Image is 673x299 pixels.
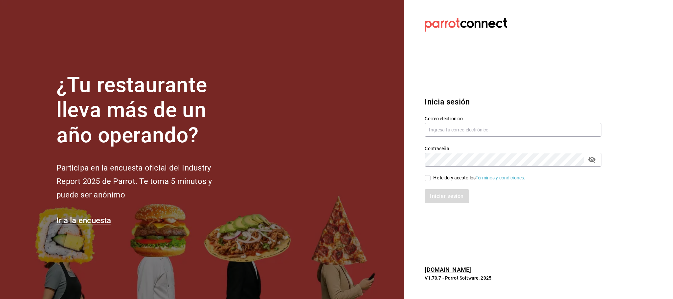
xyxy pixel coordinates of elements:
[425,146,601,150] label: Contraseña
[56,161,234,201] h2: Participa en la encuesta oficial del Industry Report 2025 de Parrot. Te toma 5 minutos y puede se...
[476,175,525,180] a: Términos y condiciones.
[425,275,601,281] p: V1.70.7 - Parrot Software, 2025.
[433,174,525,181] div: He leído y acepto los
[586,154,597,165] button: passwordField
[425,96,601,108] h3: Inicia sesión
[425,116,601,121] label: Correo electrónico
[56,216,111,225] a: Ir a la encuesta
[425,123,601,137] input: Ingresa tu correo electrónico
[56,73,234,148] h1: ¿Tu restaurante lleva más de un año operando?
[425,266,471,273] a: [DOMAIN_NAME]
